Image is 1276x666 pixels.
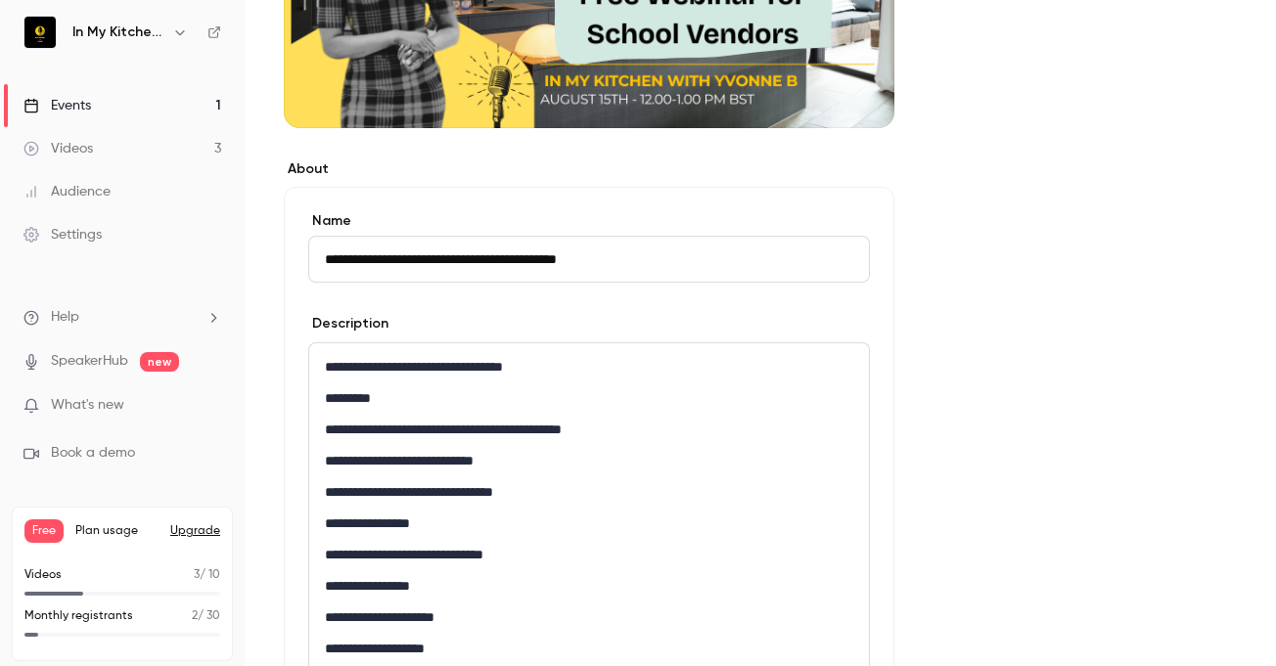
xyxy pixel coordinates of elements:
[308,314,388,333] label: Description
[140,352,179,372] span: new
[51,351,128,372] a: SpeakerHub
[284,159,894,179] label: About
[51,307,79,328] span: Help
[194,569,200,581] span: 3
[24,607,133,625] p: Monthly registrants
[24,17,56,48] img: In My Kitchen With Yvonne
[170,523,220,539] button: Upgrade
[23,96,91,115] div: Events
[75,523,159,539] span: Plan usage
[192,607,220,625] p: / 30
[192,610,198,622] span: 2
[24,519,64,543] span: Free
[194,566,220,584] p: / 10
[72,22,164,42] h6: In My Kitchen With [PERSON_NAME]
[23,225,102,244] div: Settings
[23,182,111,201] div: Audience
[51,395,124,416] span: What's new
[23,139,93,158] div: Videos
[308,211,870,231] label: Name
[51,443,135,464] span: Book a demo
[24,566,62,584] p: Videos
[23,307,221,328] li: help-dropdown-opener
